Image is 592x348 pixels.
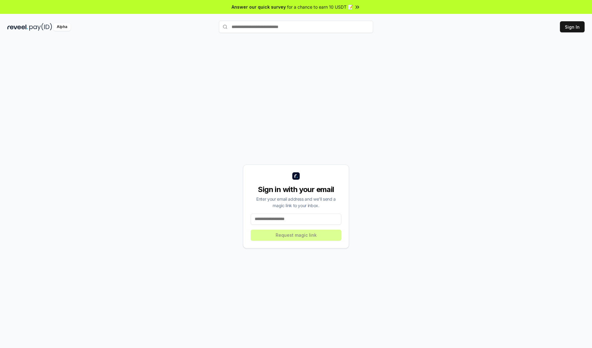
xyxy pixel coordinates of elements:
span: for a chance to earn 10 USDT 📝 [287,4,353,10]
div: Enter your email address and we’ll send a magic link to your inbox. [251,196,341,209]
img: logo_small [292,172,300,180]
button: Sign In [560,21,585,32]
div: Alpha [53,23,71,31]
span: Answer our quick survey [232,4,286,10]
img: reveel_dark [7,23,28,31]
img: pay_id [29,23,52,31]
div: Sign in with your email [251,185,341,194]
